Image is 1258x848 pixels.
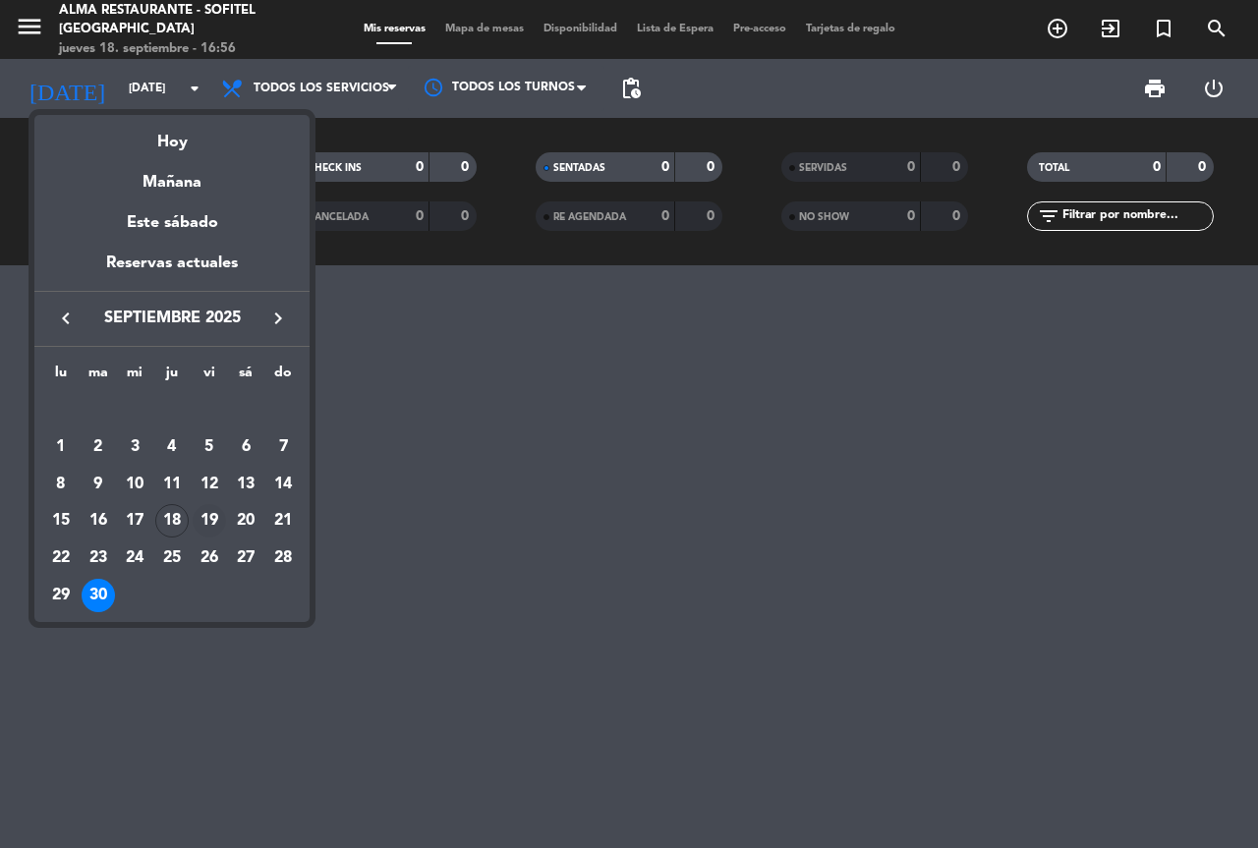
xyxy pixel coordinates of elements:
[118,541,151,575] div: 24
[42,577,80,614] td: 29 de septiembre de 2025
[155,541,189,575] div: 25
[264,428,302,466] td: 7 de septiembre de 2025
[44,430,78,464] div: 1
[153,539,191,577] td: 25 de septiembre de 2025
[116,428,153,466] td: 3 de septiembre de 2025
[266,430,300,464] div: 7
[191,466,228,503] td: 12 de septiembre de 2025
[82,430,115,464] div: 2
[193,504,226,537] div: 19
[44,579,78,612] div: 29
[80,539,117,577] td: 23 de septiembre de 2025
[155,430,189,464] div: 4
[84,306,260,331] span: septiembre 2025
[34,196,310,251] div: Este sábado
[155,504,189,537] div: 18
[42,428,80,466] td: 1 de septiembre de 2025
[118,430,151,464] div: 3
[266,541,300,575] div: 28
[42,362,80,392] th: lunes
[191,362,228,392] th: viernes
[80,577,117,614] td: 30 de septiembre de 2025
[193,541,226,575] div: 26
[116,466,153,503] td: 10 de septiembre de 2025
[228,539,265,577] td: 27 de septiembre de 2025
[229,541,262,575] div: 27
[42,466,80,503] td: 8 de septiembre de 2025
[229,468,262,501] div: 13
[80,362,117,392] th: martes
[82,468,115,501] div: 9
[116,502,153,539] td: 17 de septiembre de 2025
[260,306,296,331] button: keyboard_arrow_right
[116,539,153,577] td: 24 de septiembre de 2025
[118,504,151,537] div: 17
[191,502,228,539] td: 19 de septiembre de 2025
[191,428,228,466] td: 5 de septiembre de 2025
[228,502,265,539] td: 20 de septiembre de 2025
[153,362,191,392] th: jueves
[266,468,300,501] div: 14
[266,307,290,330] i: keyboard_arrow_right
[116,362,153,392] th: miércoles
[228,428,265,466] td: 6 de septiembre de 2025
[193,468,226,501] div: 12
[191,539,228,577] td: 26 de septiembre de 2025
[82,541,115,575] div: 23
[44,504,78,537] div: 15
[229,504,262,537] div: 20
[228,466,265,503] td: 13 de septiembre de 2025
[42,539,80,577] td: 22 de septiembre de 2025
[118,468,151,501] div: 10
[155,468,189,501] div: 11
[82,504,115,537] div: 16
[42,502,80,539] td: 15 de septiembre de 2025
[153,466,191,503] td: 11 de septiembre de 2025
[264,539,302,577] td: 28 de septiembre de 2025
[34,155,310,196] div: Mañana
[80,466,117,503] td: 9 de septiembre de 2025
[82,579,115,612] div: 30
[80,428,117,466] td: 2 de septiembre de 2025
[266,504,300,537] div: 21
[48,306,84,331] button: keyboard_arrow_left
[34,251,310,291] div: Reservas actuales
[42,391,302,428] td: SEP.
[153,428,191,466] td: 4 de septiembre de 2025
[229,430,262,464] div: 6
[193,430,226,464] div: 5
[153,502,191,539] td: 18 de septiembre de 2025
[34,115,310,155] div: Hoy
[44,541,78,575] div: 22
[264,362,302,392] th: domingo
[44,468,78,501] div: 8
[228,362,265,392] th: sábado
[54,307,78,330] i: keyboard_arrow_left
[80,502,117,539] td: 16 de septiembre de 2025
[264,502,302,539] td: 21 de septiembre de 2025
[264,466,302,503] td: 14 de septiembre de 2025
